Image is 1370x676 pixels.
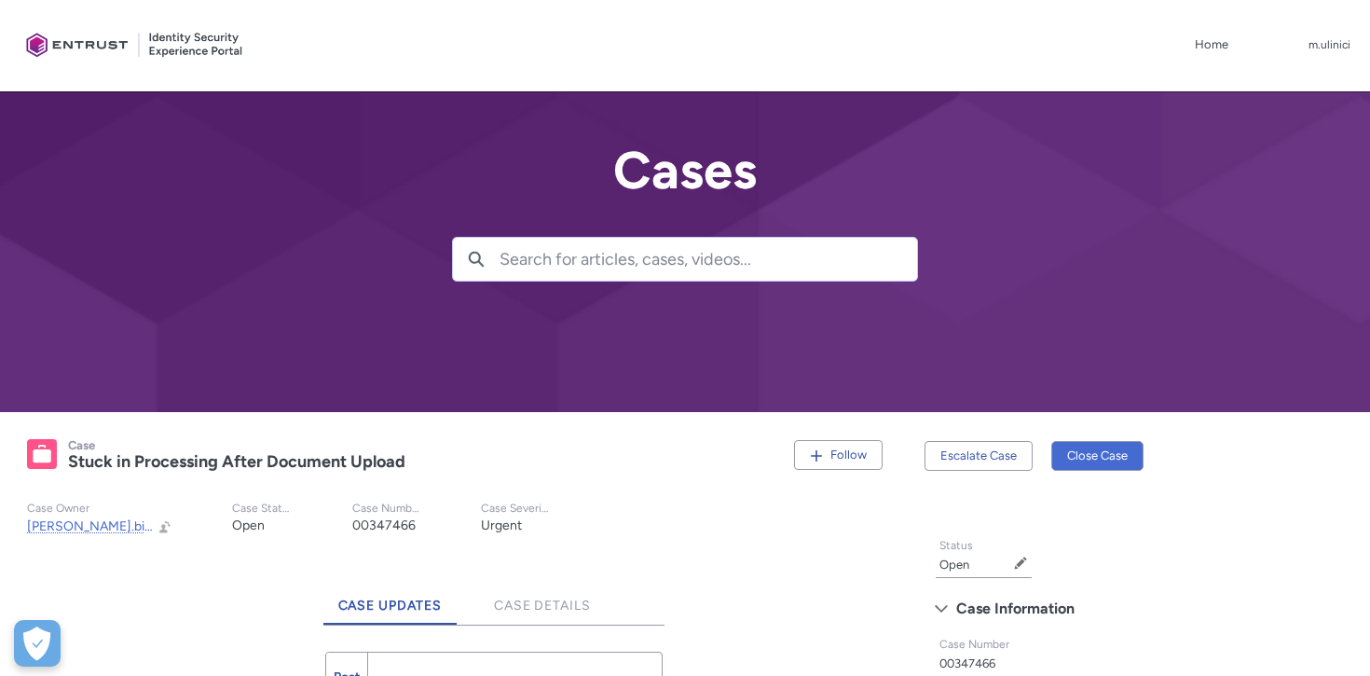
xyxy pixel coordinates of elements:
[1308,39,1350,52] p: m.ulinici
[481,517,522,533] lightning-formatted-text: Urgent
[794,440,883,470] button: Follow
[481,502,550,516] p: Case Severity
[479,573,606,625] a: Case Details
[338,598,443,614] span: Case Updates
[14,620,61,667] div: Cookie Preferences
[925,594,1161,624] button: Case Information
[939,539,973,552] span: Status
[500,238,917,281] input: Search for articles, cases, videos...
[1190,31,1233,59] a: Home
[27,502,172,516] p: Case Owner
[232,502,293,516] p: Case Status
[14,620,61,667] button: Open Preferences
[1308,34,1351,53] button: User Profile m.ulinici
[939,638,1009,651] span: Case Number
[27,518,174,534] span: [PERSON_NAME].biswas
[158,518,172,534] button: Change Owner
[232,517,265,533] lightning-formatted-text: Open
[452,142,918,200] h2: Cases
[925,441,1033,471] button: Escalate Case
[1013,556,1028,571] button: Edit Status
[939,558,969,572] lightning-formatted-text: Open
[956,595,1075,623] span: Case Information
[1051,441,1144,471] button: Close Case
[323,573,458,625] a: Case Updates
[453,238,500,281] button: Search
[68,438,95,452] records-entity-label: Case
[494,598,591,614] span: Case Details
[830,448,867,462] span: Follow
[939,656,995,670] lightning-formatted-text: 00347466
[352,502,421,516] p: Case Number
[352,517,416,533] lightning-formatted-text: 00347466
[68,451,405,472] lightning-formatted-text: Stuck in Processing After Document Upload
